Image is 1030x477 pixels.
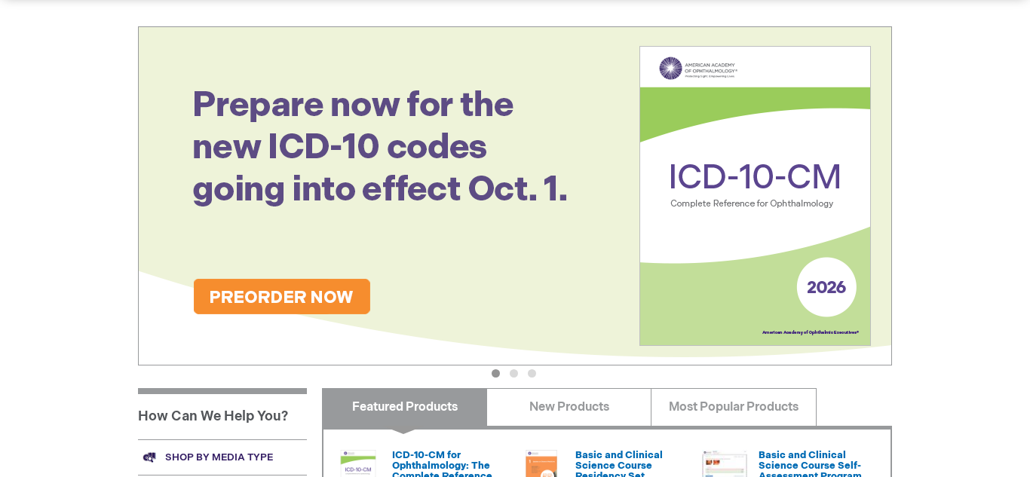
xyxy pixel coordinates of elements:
[138,439,307,475] a: Shop by media type
[492,369,500,378] button: 1 of 3
[651,388,816,426] a: Most Popular Products
[510,369,518,378] button: 2 of 3
[486,388,651,426] a: New Products
[138,388,307,439] h1: How Can We Help You?
[322,388,487,426] a: Featured Products
[528,369,536,378] button: 3 of 3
